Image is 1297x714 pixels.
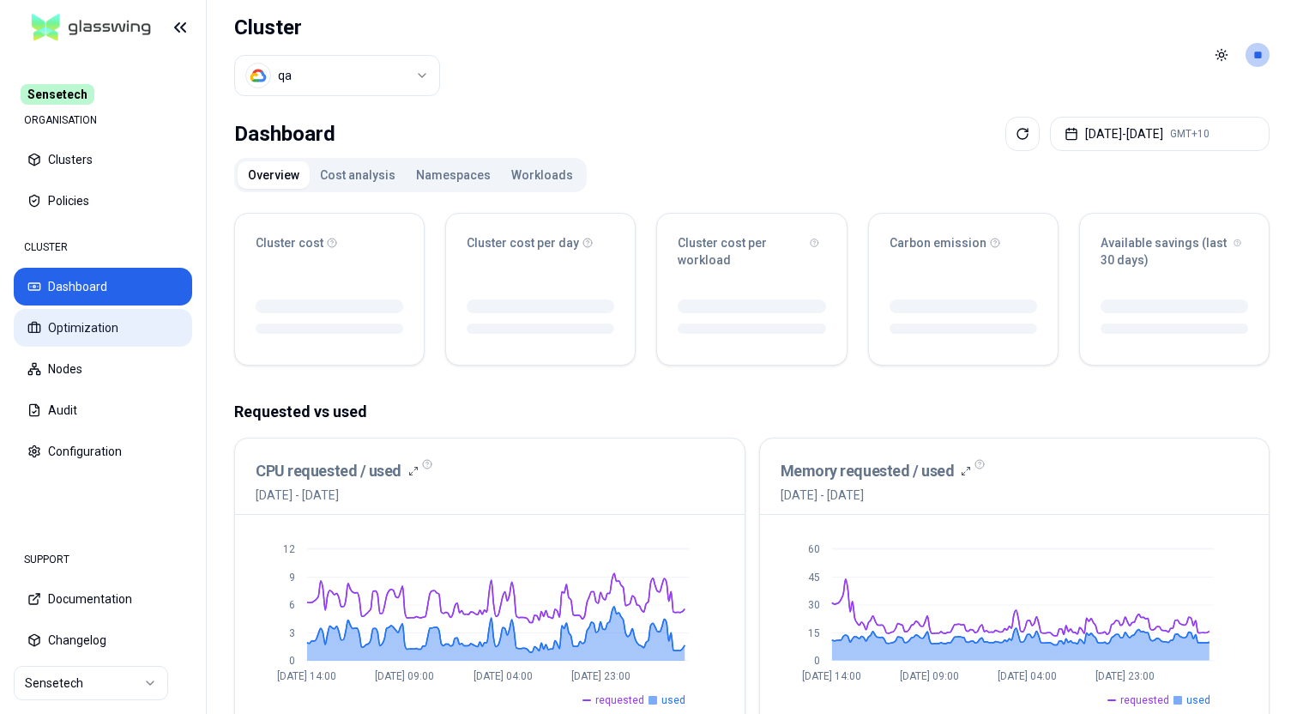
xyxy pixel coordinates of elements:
[807,627,819,639] tspan: 15
[14,230,192,264] div: CLUSTER
[813,655,819,667] tspan: 0
[807,543,819,555] tspan: 60
[14,580,192,618] button: Documentation
[807,572,819,584] tspan: 45
[14,309,192,347] button: Optimization
[807,599,819,611] tspan: 30
[1095,670,1155,682] tspan: [DATE] 23:00
[289,627,295,639] tspan: 3
[277,670,336,682] tspan: [DATE] 14:00
[1050,117,1270,151] button: [DATE]-[DATE]GMT+10
[998,670,1057,682] tspan: [DATE] 04:00
[661,693,685,707] span: used
[256,487,419,504] span: [DATE] - [DATE]
[14,621,192,659] button: Changelog
[234,55,440,96] button: Select a value
[14,103,192,137] div: ORGANISATION
[900,670,959,682] tspan: [DATE] 09:00
[310,161,406,189] button: Cost analysis
[21,84,94,105] span: Sensetech
[406,161,501,189] button: Namespaces
[571,670,630,682] tspan: [DATE] 23:00
[1120,693,1169,707] span: requested
[238,161,310,189] button: Overview
[250,67,267,84] img: gcp
[14,350,192,388] button: Nodes
[278,67,292,84] div: qa
[501,161,583,189] button: Workloads
[14,182,192,220] button: Policies
[467,234,614,251] div: Cluster cost per day
[256,234,403,251] div: Cluster cost
[25,8,158,48] img: GlassWing
[14,542,192,577] div: SUPPORT
[234,14,440,41] h1: Cluster
[678,234,825,269] div: Cluster cost per workload
[14,141,192,178] button: Clusters
[289,572,295,584] tspan: 9
[14,391,192,429] button: Audit
[14,433,192,470] button: Configuration
[1170,127,1210,141] span: GMT+10
[283,543,295,555] tspan: 12
[375,670,434,682] tspan: [DATE] 09:00
[256,459,401,483] h3: CPU requested / used
[234,400,1270,424] p: Requested vs used
[234,117,335,151] div: Dashboard
[781,459,955,483] h3: Memory requested / used
[289,599,295,611] tspan: 6
[1101,234,1248,269] div: Available savings (last 30 days)
[14,268,192,306] button: Dashboard
[595,693,644,707] span: requested
[802,670,861,682] tspan: [DATE] 14:00
[781,487,972,504] span: [DATE] - [DATE]
[890,234,1037,251] div: Carbon emission
[289,655,295,667] tspan: 0
[1186,693,1210,707] span: used
[474,670,533,682] tspan: [DATE] 04:00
